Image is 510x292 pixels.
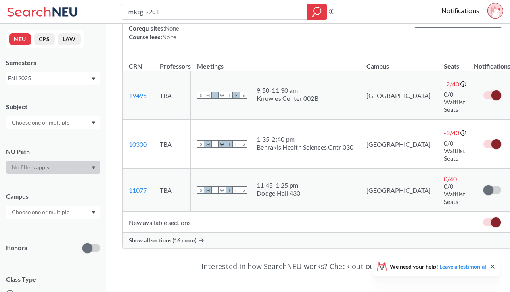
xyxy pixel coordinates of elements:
[129,62,142,71] div: CRN
[441,6,479,15] a: Notifications
[390,264,486,269] span: We need your help!
[211,186,219,194] span: T
[219,140,226,148] span: W
[257,181,301,189] div: 11:45 - 1:25 pm
[226,140,233,148] span: T
[444,182,465,205] span: 0/0 Waitlist Seats
[153,71,191,120] td: TBA
[197,92,204,99] span: S
[92,121,96,125] svg: Dropdown arrow
[129,237,196,244] span: Show all sections (16 more)
[191,54,360,71] th: Meetings
[8,207,75,217] input: Choose one or multiple
[307,4,327,20] div: magnifying glass
[226,186,233,194] span: T
[204,140,211,148] span: M
[6,116,100,129] div: Dropdown arrow
[6,243,27,252] p: Honors
[204,186,211,194] span: M
[219,92,226,99] span: W
[6,192,100,201] div: Campus
[211,140,219,148] span: T
[240,140,247,148] span: S
[312,6,322,17] svg: magnifying glass
[257,135,353,143] div: 1:35 - 2:40 pm
[360,169,437,212] td: [GEOGRAPHIC_DATA]
[6,206,100,219] div: Dropdown arrow
[219,186,226,194] span: W
[6,161,100,174] div: Dropdown arrow
[233,140,240,148] span: F
[240,92,247,99] span: S
[129,6,181,41] div: NUPaths: Prerequisites: Corequisites: Course fees:
[226,92,233,99] span: T
[444,175,457,182] span: 0 / 40
[444,139,465,162] span: 0/0 Waitlist Seats
[6,58,100,67] div: Semesters
[6,72,100,85] div: Fall 2025Dropdown arrow
[437,54,474,71] th: Seats
[92,166,96,169] svg: Dropdown arrow
[123,212,474,233] td: New available sections
[92,211,96,214] svg: Dropdown arrow
[257,143,353,151] div: Behrakis Health Sciences Cntr 030
[197,140,204,148] span: S
[197,186,204,194] span: S
[257,86,318,94] div: 9:50 - 11:30 am
[129,186,147,194] a: 11077
[233,92,240,99] span: F
[165,25,179,32] span: None
[444,129,459,136] span: -3 / 40
[162,33,176,40] span: None
[257,189,301,197] div: Dodge Hall 430
[444,80,459,88] span: -2 / 40
[153,54,191,71] th: Professors
[240,186,247,194] span: S
[153,120,191,169] td: TBA
[129,140,147,148] a: 10300
[8,118,75,127] input: Choose one or multiple
[211,92,219,99] span: T
[439,263,486,270] a: Leave a testimonial
[444,90,465,113] span: 0/0 Waitlist Seats
[129,92,147,99] a: 19495
[34,33,55,45] button: CPS
[6,102,100,111] div: Subject
[127,5,301,19] input: Class, professor, course number, "phrase"
[92,77,96,81] svg: Dropdown arrow
[9,33,31,45] button: NEU
[153,169,191,212] td: TBA
[6,147,100,156] div: NU Path
[204,92,211,99] span: M
[360,120,437,169] td: [GEOGRAPHIC_DATA]
[257,94,318,102] div: Knowles Center 002B
[58,33,81,45] button: LAW
[360,54,437,71] th: Campus
[360,71,437,120] td: [GEOGRAPHIC_DATA]
[8,74,91,83] div: Fall 2025
[6,275,100,284] span: Class Type
[233,186,240,194] span: F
